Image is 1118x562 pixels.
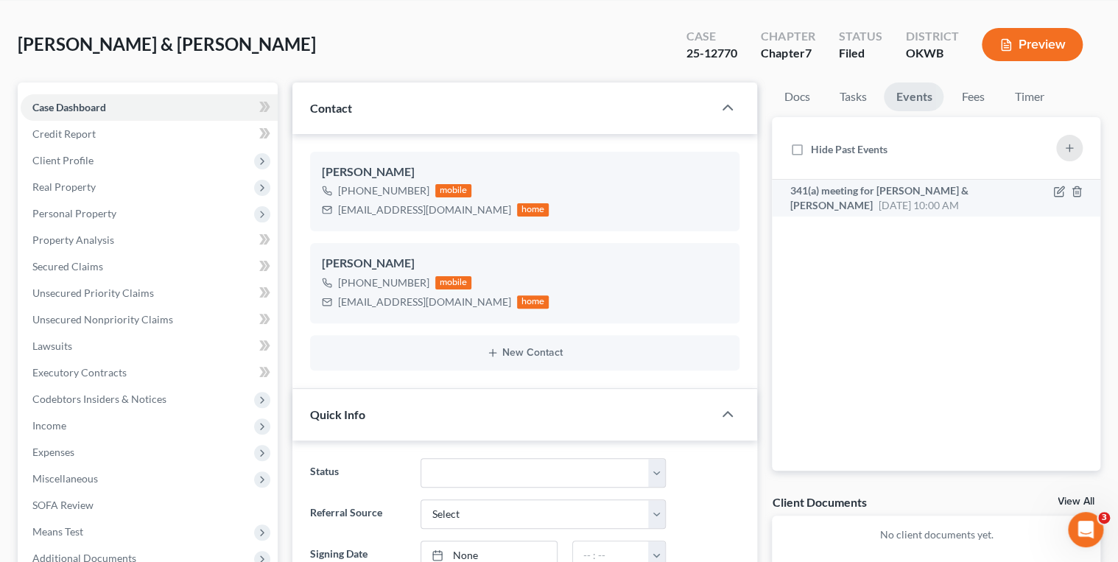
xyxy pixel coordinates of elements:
button: New Contact [322,347,728,359]
span: Codebtors Insiders & Notices [32,393,166,405]
span: Unsecured Nonpriority Claims [32,313,173,326]
a: Tasks [827,82,878,111]
span: Personal Property [32,207,116,219]
div: 25-12770 [686,45,737,62]
a: Case Dashboard [21,94,278,121]
span: Lawsuits [32,340,72,352]
div: District [905,28,958,45]
div: Filed [838,45,882,62]
span: Contact [310,101,352,115]
div: Case [686,28,737,45]
div: [EMAIL_ADDRESS][DOMAIN_NAME] [338,295,511,309]
div: [PERSON_NAME] [322,164,728,181]
div: home [517,203,549,217]
span: Income [32,419,66,432]
div: mobile [435,184,472,197]
div: home [517,295,549,309]
span: Miscellaneous [32,472,98,485]
a: Property Analysis [21,227,278,253]
span: Executory Contracts [32,366,127,379]
a: Events [884,82,943,111]
button: Preview [982,28,1083,61]
span: 7 [804,46,811,60]
span: [PERSON_NAME] & [PERSON_NAME] [18,33,316,55]
span: Secured Claims [32,260,103,273]
a: Timer [1002,82,1055,111]
iframe: Intercom live chat [1068,512,1103,547]
span: Credit Report [32,127,96,140]
span: 3 [1098,512,1110,524]
div: mobile [435,276,472,289]
a: Docs [772,82,821,111]
a: Credit Report [21,121,278,147]
div: [PHONE_NUMBER] [338,275,429,290]
span: [DATE] 10:00 AM [878,199,958,211]
span: Quick Info [310,407,365,421]
span: Unsecured Priority Claims [32,287,154,299]
span: Real Property [32,180,96,193]
a: Unsecured Priority Claims [21,280,278,306]
div: OKWB [905,45,958,62]
span: SOFA Review [32,499,94,511]
div: Chapter [761,45,815,62]
a: Secured Claims [21,253,278,280]
span: Case Dashboard [32,101,106,113]
label: Status [303,458,414,488]
p: No client documents yet. [784,527,1089,542]
a: SOFA Review [21,492,278,519]
a: Executory Contracts [21,359,278,386]
a: Lawsuits [21,333,278,359]
span: Property Analysis [32,233,114,246]
span: Expenses [32,446,74,458]
div: [EMAIL_ADDRESS][DOMAIN_NAME] [338,203,511,217]
a: Unsecured Nonpriority Claims [21,306,278,333]
div: Client Documents [772,494,866,510]
a: View All [1058,496,1094,507]
span: 341(a) meeting for [PERSON_NAME] & [PERSON_NAME] [790,184,968,211]
span: Client Profile [32,154,94,166]
div: [PERSON_NAME] [322,255,728,273]
a: Fees [949,82,996,111]
div: [PHONE_NUMBER] [338,183,429,198]
span: Hide Past Events [810,143,887,155]
div: Chapter [761,28,815,45]
label: Referral Source [303,499,414,529]
div: Status [838,28,882,45]
span: Means Test [32,525,83,538]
